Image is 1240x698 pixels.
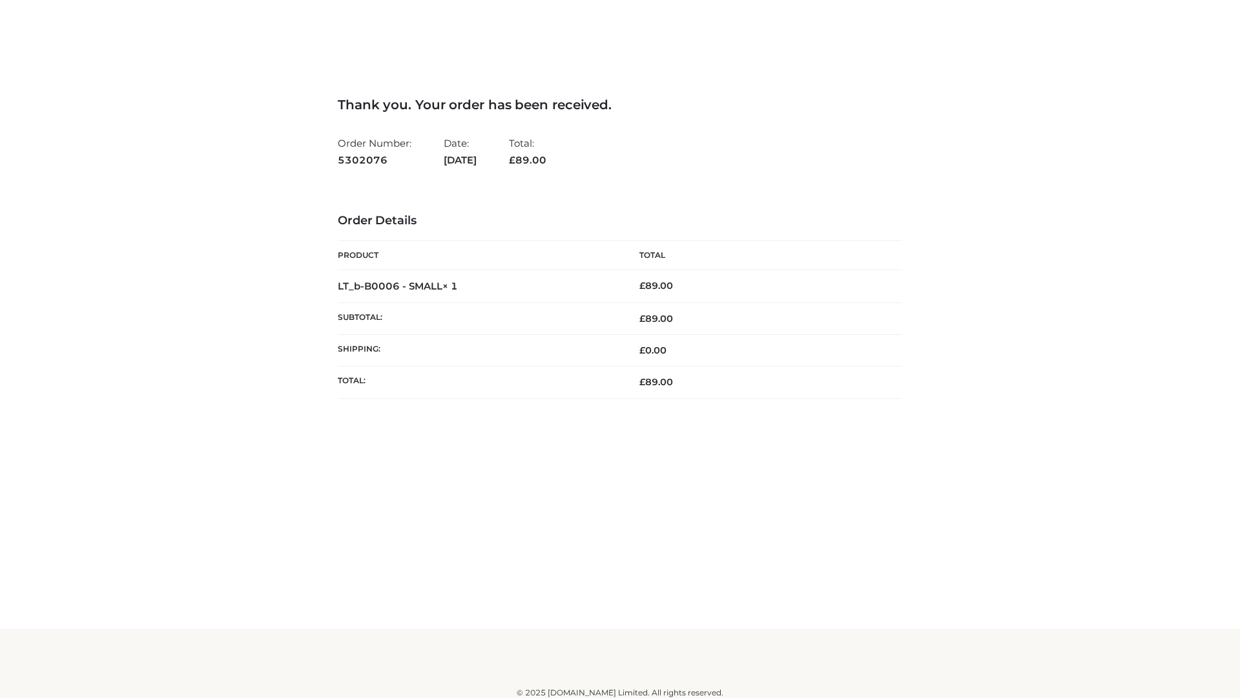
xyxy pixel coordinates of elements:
[338,152,411,169] strong: 5302076
[639,376,645,388] span: £
[338,366,620,398] th: Total:
[338,97,902,112] h3: Thank you. Your order has been received.
[338,214,902,228] h3: Order Details
[639,280,645,291] span: £
[639,280,673,291] bdi: 89.00
[444,152,477,169] strong: [DATE]
[444,132,477,171] li: Date:
[509,154,546,166] span: 89.00
[338,280,458,292] strong: LT_b-B0006 - SMALL
[620,241,902,270] th: Total
[639,344,666,356] bdi: 0.00
[639,313,645,324] span: £
[338,335,620,366] th: Shipping:
[338,132,411,171] li: Order Number:
[338,241,620,270] th: Product
[442,280,458,292] strong: × 1
[639,376,673,388] span: 89.00
[639,344,645,356] span: £
[338,302,620,334] th: Subtotal:
[509,132,546,171] li: Total:
[509,154,515,166] span: £
[639,313,673,324] span: 89.00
